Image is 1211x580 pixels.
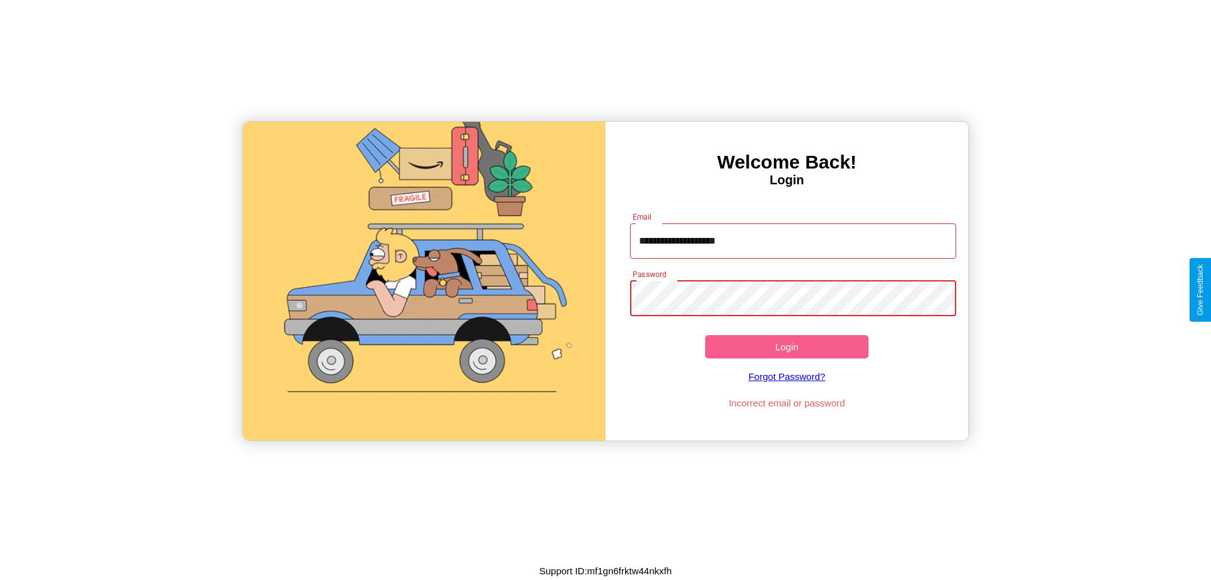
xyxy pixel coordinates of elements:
[624,394,951,411] p: Incorrect email or password
[605,173,968,187] h4: Login
[605,151,968,173] h3: Welcome Back!
[705,335,869,358] button: Login
[633,269,666,280] label: Password
[633,211,652,222] label: Email
[539,562,672,579] p: Support ID: mf1gn6frktw44nkxfh
[624,358,951,394] a: Forgot Password?
[1196,264,1205,316] div: Give Feedback
[243,122,605,441] img: gif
